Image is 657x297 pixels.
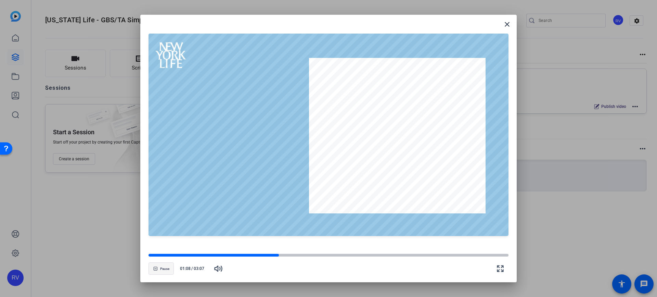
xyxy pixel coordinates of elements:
[177,265,191,272] span: 01:08
[160,267,169,271] span: Pause
[194,265,208,272] span: 03:07
[503,20,511,28] mat-icon: close
[149,262,174,275] button: Pause
[177,265,207,272] div: /
[210,260,227,277] button: Mute
[492,260,508,277] button: Fullscreen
